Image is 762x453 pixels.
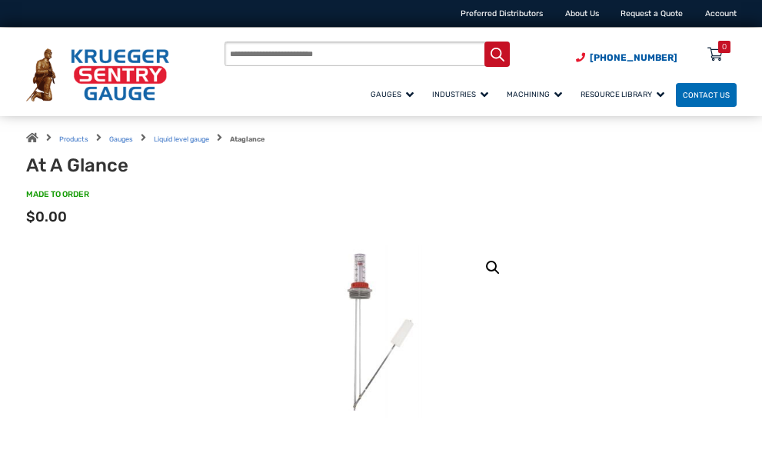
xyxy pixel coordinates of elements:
[621,8,683,18] a: Request a Quote
[722,41,727,53] div: 0
[576,51,677,65] a: Phone Number (920) 434-8860
[432,90,488,98] span: Industries
[500,81,574,108] a: Machining
[683,91,730,99] span: Contact Us
[26,208,67,225] span: $0.00
[26,188,89,200] span: MADE TO ORDER
[230,135,265,143] strong: Ataglance
[364,81,425,108] a: Gauges
[479,254,507,281] a: View full-screen image gallery
[461,8,543,18] a: Preferred Distributors
[425,81,500,108] a: Industries
[154,135,209,143] a: Liquid level gauge
[581,90,664,98] span: Resource Library
[109,135,133,143] a: Gauges
[59,135,88,143] a: Products
[26,48,169,102] img: Krueger Sentry Gauge
[676,83,737,107] a: Contact Us
[26,155,311,177] h1: At A Glance
[590,52,677,63] span: [PHONE_NUMBER]
[507,90,562,98] span: Machining
[705,8,737,18] a: Account
[311,245,450,418] img: At A Glance
[565,8,599,18] a: About Us
[371,90,414,98] span: Gauges
[574,81,676,108] a: Resource Library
